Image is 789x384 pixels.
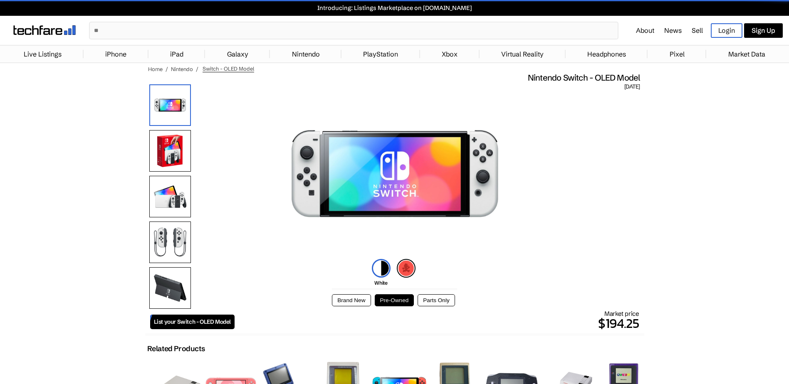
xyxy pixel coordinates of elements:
[375,294,414,306] button: Pre-Owned
[418,294,455,306] button: Parts Only
[583,46,630,62] a: Headphones
[149,222,191,263] img: Controllers
[154,318,231,325] span: List your Switch - OLED Model
[20,46,66,62] a: Live Listings
[288,46,324,62] a: Nintendo
[148,66,163,72] a: Home
[724,46,769,62] a: Market Data
[692,26,703,34] a: Sell
[149,267,191,309] img: Rear
[150,315,235,329] a: List your Switch - OLED Model
[166,66,168,72] span: /
[149,176,191,217] img: All
[291,91,499,257] img: Nintendo Switch (OLED Model)
[203,65,254,72] span: Switch - OLED Model
[359,46,402,62] a: PlayStation
[223,46,252,62] a: Galaxy
[397,259,416,278] img: mario-red-icon
[13,25,76,35] img: techfare logo
[332,294,371,306] button: Brand New
[438,46,462,62] a: Xbox
[101,46,131,62] a: iPhone
[196,66,198,72] span: /
[166,46,188,62] a: iPad
[374,280,387,286] span: White
[497,46,548,62] a: Virtual Reality
[624,83,640,91] span: [DATE]
[665,46,689,62] a: Pixel
[664,26,682,34] a: News
[4,4,785,12] a: Introducing: Listings Marketplace on [DOMAIN_NAME]
[636,26,654,34] a: About
[235,313,639,333] p: $194.25
[711,23,742,38] a: Login
[744,23,783,38] a: Sign Up
[147,344,205,353] h2: Related Products
[528,72,640,83] span: Nintendo Switch - OLED Model
[149,84,191,126] img: Nintendo Switch (OLED Model)
[171,66,193,72] a: Nintendo
[235,310,639,333] div: Market price
[372,259,391,278] img: white-icon
[149,130,191,172] img: Box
